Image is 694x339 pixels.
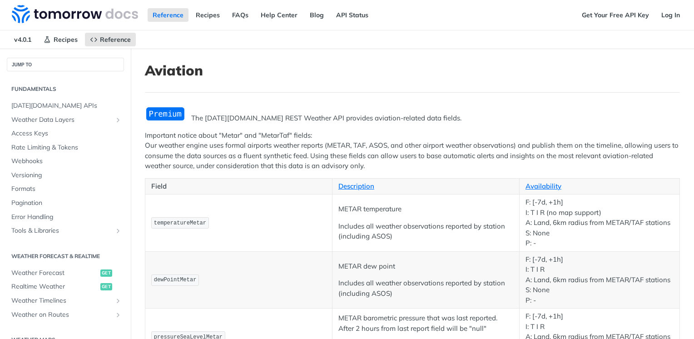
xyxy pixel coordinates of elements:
[7,155,124,168] a: Webhooks
[227,8,253,22] a: FAQs
[11,213,122,222] span: Error Handling
[85,33,136,46] a: Reference
[7,308,124,322] a: Weather on RoutesShow subpages for Weather on Routes
[39,33,83,46] a: Recipes
[151,274,199,286] code: dewPointMetar
[7,113,124,127] a: Weather Data LayersShow subpages for Weather Data Layers
[525,182,561,190] a: Availability
[577,8,654,22] a: Get Your Free API Key
[7,294,124,308] a: Weather TimelinesShow subpages for Weather Timelines
[114,297,122,304] button: Show subpages for Weather Timelines
[11,226,112,235] span: Tools & Libraries
[305,8,329,22] a: Blog
[11,115,112,125] span: Weather Data Layers
[11,101,122,110] span: [DATE][DOMAIN_NAME] APIs
[7,196,124,210] a: Pagination
[7,169,124,182] a: Versioning
[151,217,209,229] code: temperatureMetar
[7,224,124,238] a: Tools & LibrariesShow subpages for Tools & Libraries
[145,113,680,124] p: The [DATE][DOMAIN_NAME] REST Weather API provides aviation-related data fields.
[7,141,124,155] a: Rate Limiting & Tokens
[338,182,374,190] a: Description
[11,282,98,291] span: Realtime Weather
[525,254,674,306] p: F: [-7d, +1h] I: T I R A: Land, 6km radius from METAR/TAF stations S: None P: -
[148,8,188,22] a: Reference
[338,313,513,334] p: METAR barometric pressure that was last reported. After 2 hours from last report field will be "n...
[114,116,122,124] button: Show subpages for Weather Data Layers
[11,310,112,319] span: Weather on Routes
[11,143,122,152] span: Rate Limiting & Tokens
[100,35,131,44] span: Reference
[151,181,326,192] p: Field
[54,35,78,44] span: Recipes
[256,8,302,22] a: Help Center
[7,99,124,113] a: [DATE][DOMAIN_NAME] APIs
[100,269,112,277] span: get
[11,296,112,305] span: Weather Timelines
[7,252,124,260] h2: Weather Forecast & realtime
[7,85,124,93] h2: Fundamentals
[9,33,36,46] span: v4.0.1
[331,8,373,22] a: API Status
[338,204,513,214] p: METAR temperature
[7,280,124,294] a: Realtime Weatherget
[12,5,138,23] img: Tomorrow.io Weather API Docs
[11,129,122,138] span: Access Keys
[100,283,112,290] span: get
[11,269,98,278] span: Weather Forecast
[338,278,513,299] p: Includes all weather observations reported by station (including ASOS)
[11,184,122,194] span: Formats
[338,261,513,272] p: METAR dew point
[11,171,122,180] span: Versioning
[11,199,122,208] span: Pagination
[145,62,680,79] h1: Aviation
[525,197,674,249] p: F: [-7d, +1h] I: T I R (no map support) A: Land, 6km radius from METAR/TAF stations S: None P: -
[656,8,685,22] a: Log In
[145,130,680,171] p: Important notice about "Metar" and "MetarTaf" fields: Our weather engine uses formal airports wea...
[114,227,122,234] button: Show subpages for Tools & Libraries
[7,210,124,224] a: Error Handling
[11,157,122,166] span: Webhooks
[7,58,124,71] button: JUMP TO
[114,311,122,319] button: Show subpages for Weather on Routes
[191,8,225,22] a: Recipes
[7,182,124,196] a: Formats
[338,221,513,242] p: Includes all weather observations reported by station (including ASOS)
[7,266,124,280] a: Weather Forecastget
[7,127,124,140] a: Access Keys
